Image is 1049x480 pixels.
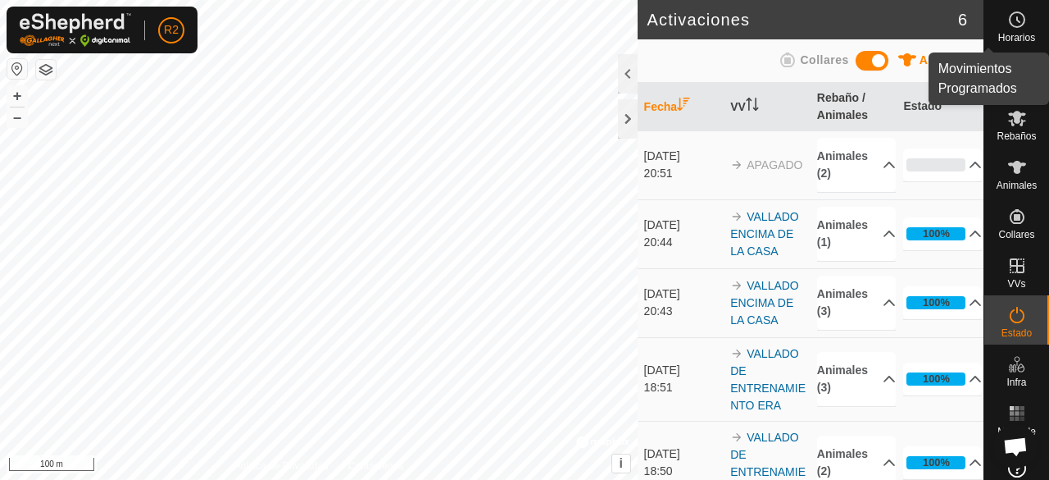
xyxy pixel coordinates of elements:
th: VV [724,83,811,131]
span: Animales [920,53,974,66]
a: Política de Privacidad [234,459,328,473]
p-accordion-header: Animales (3) [817,352,896,406]
span: Collares [800,53,848,66]
button: Capas del Mapa [36,60,56,80]
div: 20:43 [644,303,723,320]
button: + [7,86,27,106]
p-accordion-header: 100% [903,446,982,479]
span: Estado [1001,328,1032,338]
button: – [7,107,27,127]
span: APAGADO [747,158,802,171]
a: Contáctenos [348,459,403,473]
th: Rebaño / Animales [811,83,897,131]
div: 0% [906,158,965,171]
div: 18:51 [644,379,723,396]
button: Restablecer Mapa [7,59,27,79]
p-accordion-header: 100% [903,286,982,319]
span: Mapa de Calor [988,427,1045,446]
div: 100% [906,296,965,309]
th: Fecha [638,83,724,131]
img: arrow [730,158,743,171]
img: arrow [730,431,743,444]
p-accordion-header: 100% [903,217,982,250]
span: i [619,456,622,470]
div: 100% [923,371,950,386]
span: VVs [1007,279,1025,289]
p-accordion-header: Animales (1) [817,207,896,261]
p-accordion-header: Animales (2) [817,138,896,192]
p-sorticon: Activar para ordenar [746,100,759,113]
div: [DATE] [644,148,723,165]
div: 100% [906,373,965,386]
p-accordion-header: Animales (3) [817,276,896,330]
a: VALLADO ENCIMA DE LA CASA [730,210,799,258]
h2: Activaciones [647,10,958,30]
div: 100% [923,226,950,241]
div: [DATE] [644,217,723,234]
p-accordion-header: 0% [903,149,982,181]
img: arrow [730,210,743,223]
span: Infra [1006,377,1026,387]
th: Estado [897,83,983,131]
p-accordion-header: 100% [903,363,982,395]
a: VALLADO ENCIMA DE LA CASA [730,279,799,327]
img: arrow [730,279,743,292]
span: Animales [997,181,1037,190]
img: Logo Gallagher [20,13,131,47]
div: 100% [906,227,965,240]
div: 20:51 [644,165,723,182]
div: Chat abierto [993,424,1038,469]
button: i [612,455,630,473]
span: Rebaños [997,131,1036,141]
div: [DATE] [644,446,723,463]
span: 6 [958,7,967,32]
div: 18:50 [644,463,723,480]
div: 100% [923,295,950,310]
p-sorticon: Activar para ordenar [677,100,690,113]
span: R2 [164,21,179,39]
span: Collares [998,230,1034,240]
div: 20:44 [644,234,723,251]
div: 100% [923,455,950,470]
span: Horarios [998,33,1035,43]
span: Alertas [1001,82,1032,92]
div: [DATE] [644,286,723,303]
div: [DATE] [644,362,723,379]
div: 100% [906,456,965,469]
img: arrow [730,347,743,360]
a: VALLADO DE ENTRENAMIENTO ERA [730,347,806,412]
